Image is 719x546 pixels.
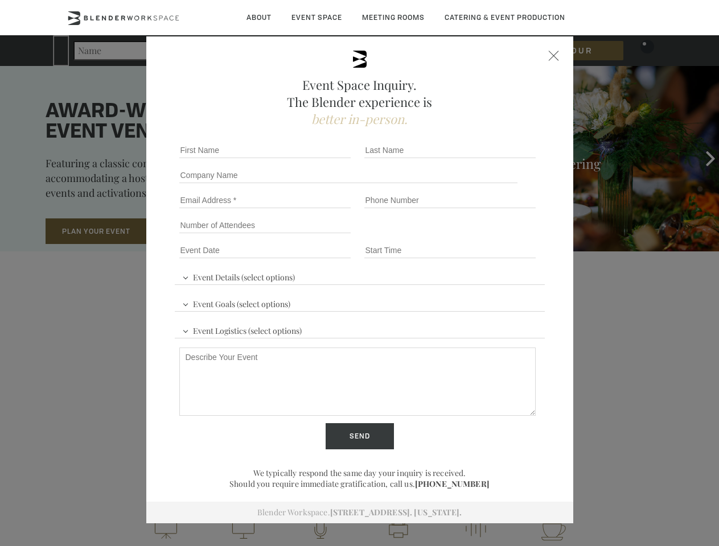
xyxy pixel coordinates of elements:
input: Last Name [364,142,536,158]
a: [PHONE_NUMBER] [415,478,490,489]
span: better in-person. [311,110,408,127]
p: Should you require immediate gratification, call us. [175,478,545,489]
h2: Event Space Inquiry. The Blender experience is [175,76,545,127]
input: Start Time [364,242,536,258]
input: Event Date [179,242,351,258]
input: Send [326,423,394,449]
input: Number of Attendees [179,217,351,233]
input: First Name [179,142,351,158]
span: Event Goals (select options) [179,294,293,311]
span: Event Details (select options) [179,267,298,284]
p: We typically respond the same day your inquiry is received. [175,468,545,478]
input: Company Name [179,167,518,183]
input: Email Address * [179,192,351,208]
div: Blender Workspace. [146,502,573,523]
span: Event Logistics (select options) [179,321,305,338]
input: Phone Number [364,192,536,208]
a: [STREET_ADDRESS]. [US_STATE]. [330,507,462,518]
